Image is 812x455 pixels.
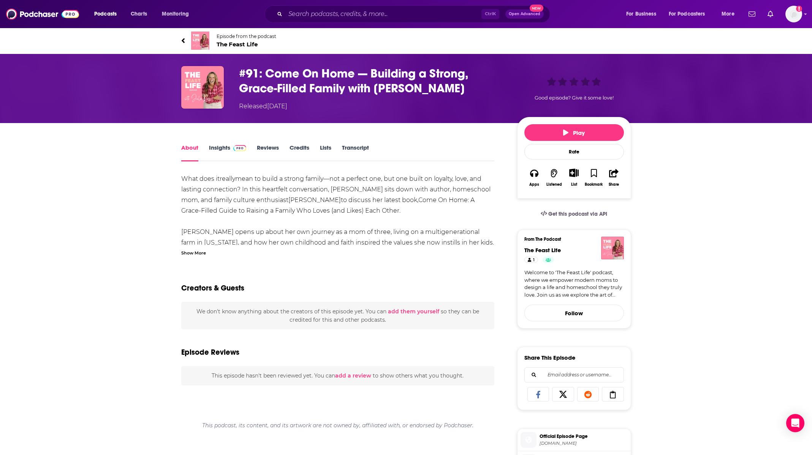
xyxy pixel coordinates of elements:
[89,8,127,20] button: open menu
[399,207,400,214] span: .
[540,441,628,446] span: thefeastlife.me
[131,9,147,19] span: Charts
[257,144,279,161] a: Reviews
[272,5,557,23] div: Search podcasts, credits, & more...
[785,6,802,22] img: User Profile
[540,433,628,440] span: Official Episode Page
[533,256,535,264] span: 1
[341,196,418,204] span: to discuss her latest book,
[527,387,549,401] a: Share on Facebook
[524,305,624,321] button: Follow
[285,8,481,20] input: Search podcasts, credits, & more...
[239,66,505,96] h1: #91: Come On Home — Building a Strong, Grace-Filled Family with Jessica Smartt
[577,387,599,401] a: Share on Reddit
[566,169,582,177] button: Show More Button
[746,8,758,21] a: Show notifications dropdown
[765,8,776,21] a: Show notifications dropdown
[181,348,239,357] h3: Episode Reviews
[342,144,369,161] a: Transcript
[481,9,499,19] span: Ctrl K
[181,175,220,182] span: What does it
[524,124,624,141] button: Play
[524,246,561,254] a: The Feast Life
[548,211,607,217] span: Get this podcast via API
[584,164,604,191] button: Bookmark
[546,182,562,187] div: Listened
[181,144,198,161] a: About
[563,129,585,136] span: Play
[220,175,235,182] span: really
[535,95,614,101] span: Good episode? Give it some love!
[162,9,189,19] span: Monitoring
[585,182,603,187] div: Bookmark
[157,8,199,20] button: open menu
[209,144,247,161] a: InsightsPodchaser Pro
[509,12,540,16] span: Open Advanced
[571,182,577,187] div: List
[524,354,575,361] h3: Share This Episode
[785,6,802,22] button: Show profile menu
[191,32,209,50] img: The Feast Life
[217,33,276,39] span: Episode from the podcast
[320,144,331,161] a: Lists
[604,164,624,191] button: Share
[785,6,802,22] span: Logged in as ZoeJethani
[796,6,802,12] svg: Add a profile image
[196,308,479,323] span: We don't know anything about the creators of this episode yet . You can so they can be credited f...
[233,145,247,151] img: Podchaser Pro
[181,228,494,278] span: [PERSON_NAME] opens up about her own journey as a mom of three, living on a multigenerational far...
[521,432,628,448] a: Official Episode Page[DOMAIN_NAME]
[529,182,539,187] div: Apps
[524,367,624,382] div: Search followers
[181,196,475,214] span: Come On Home: A Grace-Filled Guide to Raising a Family Who Loves (and Likes) Each Other
[601,237,624,259] img: The Feast Life
[664,8,716,20] button: open menu
[181,283,244,293] h2: Creators & Guests
[535,205,614,223] a: Get this podcast via API
[126,8,152,20] a: Charts
[181,175,491,204] span: mean to build a strong family—not a perfect one, but one built on loyalty, love, and lasting conn...
[181,416,495,435] div: This podcast, its content, and its artwork are not owned by, affiliated with, or endorsed by Podc...
[524,269,624,299] a: Welcome to 'The Feast Life' podcast, where we empower modern moms to design a life and homeschool...
[290,144,309,161] a: Credits
[544,164,564,191] button: Listened
[6,7,79,21] img: Podchaser - Follow, Share and Rate Podcasts
[524,164,544,191] button: Apps
[564,164,584,191] div: Show More ButtonList
[388,308,439,314] button: add them yourself
[239,102,287,111] div: Released [DATE]
[181,32,631,50] a: The Feast LifeEpisode from the podcastThe Feast Life
[94,9,117,19] span: Podcasts
[531,368,617,382] input: Email address or username...
[602,387,624,401] a: Copy Link
[552,387,574,401] a: Share on X/Twitter
[335,371,371,380] button: add a review
[716,8,744,20] button: open menu
[626,9,656,19] span: For Business
[609,182,619,187] div: Share
[621,8,666,20] button: open menu
[505,9,544,19] button: Open AdvancedNew
[722,9,734,19] span: More
[530,5,543,12] span: New
[217,41,276,48] span: The Feast Life
[669,9,705,19] span: For Podcasters
[786,414,804,432] div: Open Intercom Messenger
[524,257,538,263] a: 1
[212,372,464,379] span: This episode hasn't been reviewed yet. You can to show others what you thought.
[524,237,618,242] h3: From The Podcast
[524,144,624,160] div: Rate
[181,66,224,109] img: #91: Come On Home — Building a Strong, Grace-Filled Family with Jessica Smartt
